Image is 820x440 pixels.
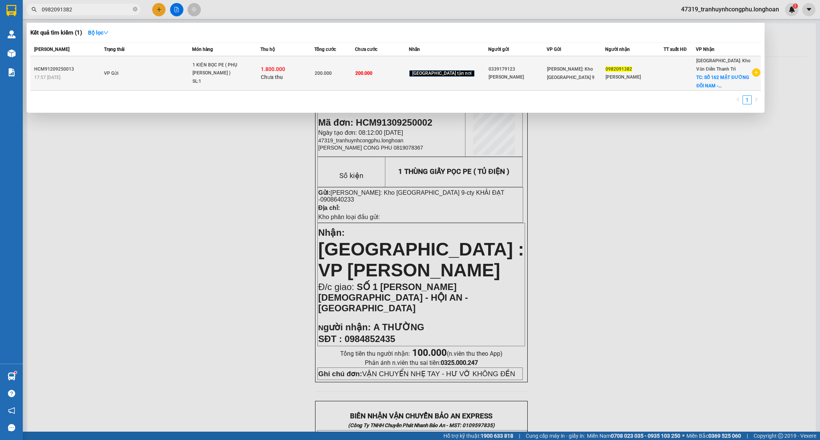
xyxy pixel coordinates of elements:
[8,390,15,397] span: question-circle
[606,66,632,72] span: 0982091382
[696,75,749,88] span: TC: SỐ 162 MẶT ĐƯỜNG ĐÔI NAM -...
[34,47,69,52] span: [PERSON_NAME]
[8,68,16,76] img: solution-icon
[488,47,509,52] span: Người gửi
[8,407,15,414] span: notification
[409,47,420,52] span: Nhãn
[50,3,150,14] strong: PHIẾU DÁN LÊN HÀNG
[8,49,16,57] img: warehouse-icon
[696,47,714,52] span: VP Nhận
[489,73,546,81] div: [PERSON_NAME]
[261,74,283,80] span: Chưa thu
[66,26,139,39] span: CÔNG TY TNHH CHUYỂN PHÁT NHANH BẢO AN
[606,73,663,81] div: [PERSON_NAME]
[733,95,743,104] button: left
[34,65,102,73] div: HCM91209250013
[355,47,377,52] span: Chưa cước
[664,47,687,52] span: TT xuất HĐ
[315,71,332,76] span: 200.000
[752,68,760,77] span: plus-circle
[192,47,213,52] span: Món hàng
[8,424,15,431] span: message
[42,5,131,14] input: Tìm tên, số ĐT hoặc mã đơn
[754,97,758,102] span: right
[14,371,17,374] sup: 1
[547,66,594,80] span: [PERSON_NAME]: Kho [GEOGRAPHIC_DATA] 9
[192,77,249,86] div: SL: 1
[6,5,16,16] img: logo-vxr
[133,6,137,13] span: close-circle
[192,61,249,77] div: 1 KIỆN BỌC PE ( PHỤ [PERSON_NAME] )
[32,7,37,12] span: search
[743,95,752,104] li: 1
[3,46,117,56] span: Mã đơn: HCM91309250002
[88,30,109,36] strong: Bộ lọc
[743,96,751,104] a: 1
[752,95,761,104] li: Next Page
[3,26,58,39] span: [PHONE_NUMBER]
[8,372,16,380] img: warehouse-icon
[355,71,372,76] span: 200.000
[261,66,285,72] span: 1.800.000
[103,30,109,35] span: down
[752,95,761,104] button: right
[48,15,153,23] span: Ngày in phiếu: 08:12 ngày
[696,58,751,72] span: [GEOGRAPHIC_DATA]: Kho Văn Điển Thanh Trì
[736,97,740,102] span: left
[133,7,137,11] span: close-circle
[21,26,40,32] strong: CSKH:
[34,75,60,80] span: 17:57 [DATE]
[8,30,16,38] img: warehouse-icon
[733,95,743,104] li: Previous Page
[30,29,82,37] h3: Kết quả tìm kiếm ( 1 )
[547,47,561,52] span: VP Gửi
[314,47,336,52] span: Tổng cước
[82,27,115,39] button: Bộ lọcdown
[104,71,118,76] span: VP Gửi
[409,70,475,77] span: [GEOGRAPHIC_DATA] tận nơi
[260,47,275,52] span: Thu hộ
[605,47,630,52] span: Người nhận
[104,47,125,52] span: Trạng thái
[489,65,546,73] div: 0339179123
